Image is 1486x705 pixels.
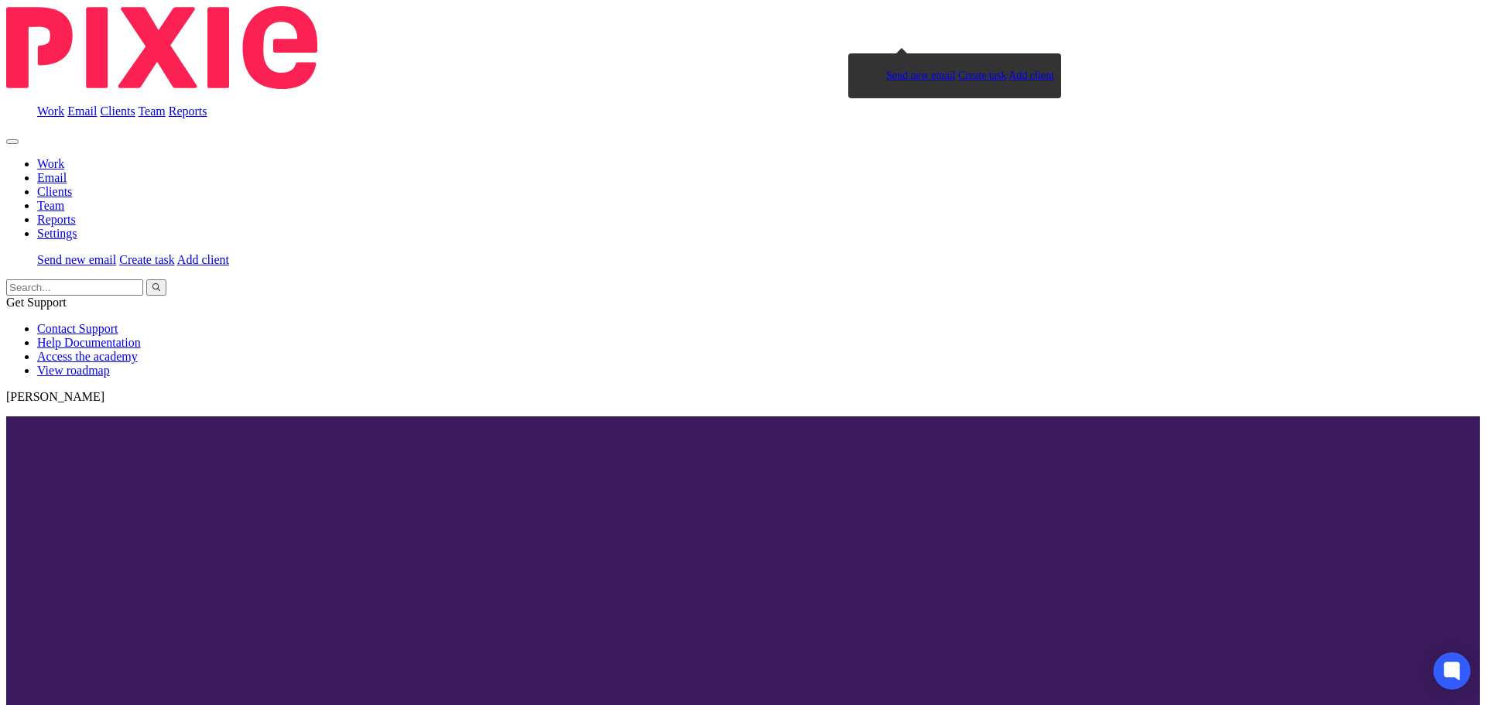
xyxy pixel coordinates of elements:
input: Search [6,279,143,296]
a: Team [37,199,64,212]
a: Add client [177,253,229,266]
a: Add client [1008,70,1054,81]
a: Create task [958,70,1007,81]
a: Clients [100,104,135,118]
img: Pixie [6,6,317,89]
p: [PERSON_NAME] [6,390,1480,404]
a: Create task [119,253,175,266]
a: Help Documentation [37,336,141,349]
span: Get Support [6,296,67,309]
a: Send new email [37,253,116,266]
a: Reports [169,104,207,118]
a: Clients [37,185,72,198]
a: Work [37,104,64,118]
a: Team [138,104,165,118]
a: Send new email [886,70,955,81]
a: Settings [37,227,77,240]
a: Access the academy [37,350,138,363]
a: Contact Support [37,322,118,335]
a: Reports [37,213,76,226]
button: Search [146,279,166,296]
a: Email [67,104,97,118]
a: Work [37,157,64,170]
a: View roadmap [37,364,110,377]
a: Email [37,171,67,184]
